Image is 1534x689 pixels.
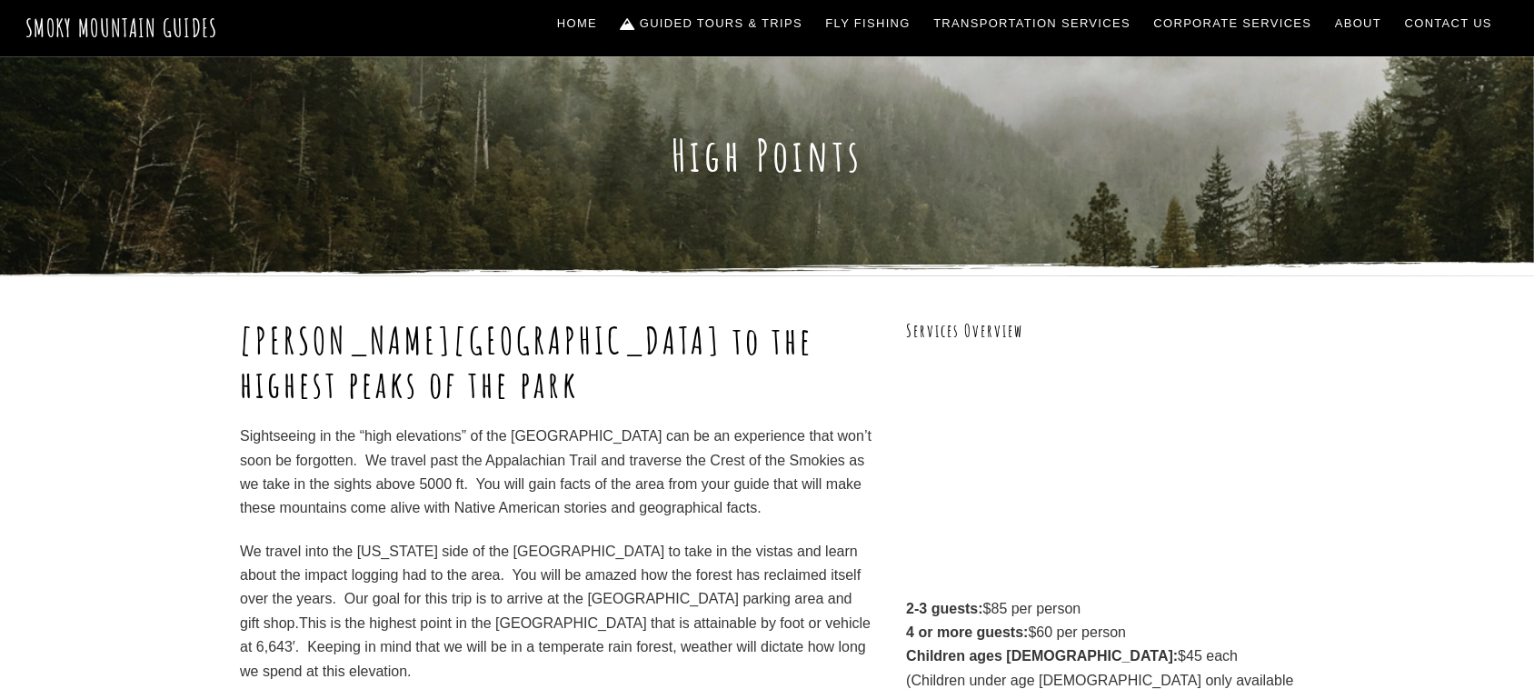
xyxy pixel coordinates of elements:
strong: 4 or more guests: [906,624,1028,640]
a: Corporate Services [1147,5,1320,43]
p: Sightseeing in the “high elevations” of the [GEOGRAPHIC_DATA] can be an experience that won’t soo... [240,424,872,521]
p: We travel into the [US_STATE] side of the [GEOGRAPHIC_DATA] to take in the vistas and learn about... [240,540,872,684]
a: Fly Fishing [819,5,918,43]
a: Transportation Services [926,5,1137,43]
span: This is the highest point in the [GEOGRAPHIC_DATA] that is attainable by foot or vehicle at 6,643... [240,615,871,679]
strong: Children ages [DEMOGRAPHIC_DATA]: [906,648,1178,664]
h1: High Points [240,129,1294,182]
a: Home [550,5,604,43]
a: Guided Tours & Trips [613,5,810,43]
a: Contact Us [1398,5,1499,43]
a: About [1328,5,1389,43]
a: Smoky Mountain Guides [25,13,218,43]
strong: [PERSON_NAME][GEOGRAPHIC_DATA] to the highest peaks of the park [240,317,813,407]
strong: 2-3 guests: [906,601,982,616]
h3: Services Overview [906,319,1294,344]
